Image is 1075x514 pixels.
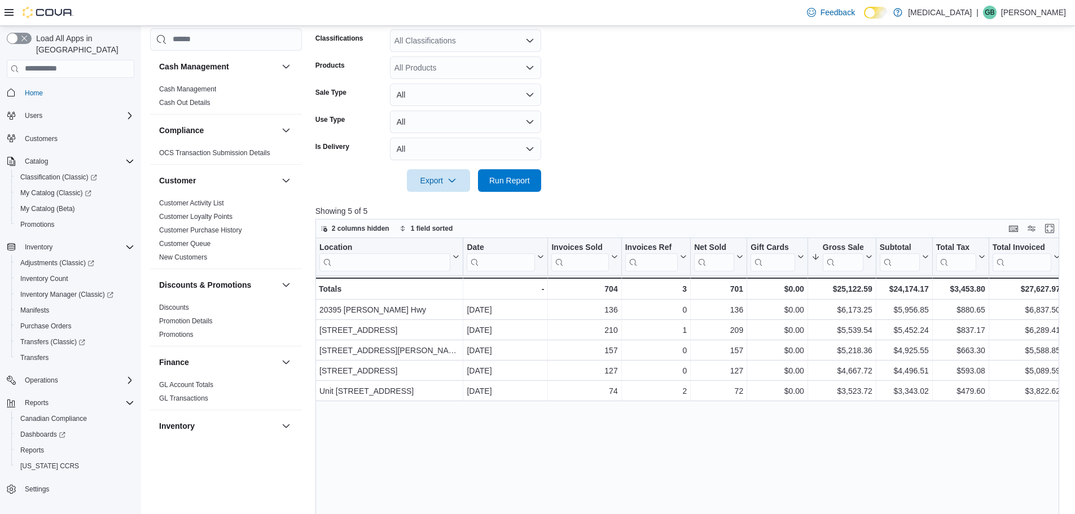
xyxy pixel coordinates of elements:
button: Open list of options [525,63,534,72]
span: Adjustments (Classic) [16,256,134,270]
div: $6,173.25 [811,303,872,317]
div: $3,343.02 [880,384,929,398]
div: Finance [150,378,302,410]
span: GL Transactions [159,394,208,403]
span: Canadian Compliance [20,414,87,423]
a: [US_STATE] CCRS [16,459,84,473]
span: Settings [25,485,49,494]
div: Invoices Sold [551,242,608,271]
span: Manifests [16,304,134,317]
div: Invoices Ref [625,242,677,253]
button: Enter fullscreen [1043,222,1056,235]
div: [STREET_ADDRESS] [319,364,459,377]
span: Load All Apps in [GEOGRAPHIC_DATA] [32,33,134,55]
button: Catalog [2,153,139,169]
div: Total Tax [936,242,976,271]
button: Location [319,242,459,271]
button: Date [467,242,544,271]
span: Washington CCRS [16,459,134,473]
div: Totals [319,282,459,296]
div: Gross Sales [823,242,863,253]
span: Transfers (Classic) [20,337,85,346]
button: Invoices Ref [625,242,686,271]
span: Discounts [159,303,189,312]
div: 701 [694,282,743,296]
div: Subtotal [880,242,920,253]
a: Reports [16,443,49,457]
div: [STREET_ADDRESS] [319,323,459,337]
span: Inventory Count [16,272,134,285]
a: Adjustments (Classic) [11,255,139,271]
button: [US_STATE] CCRS [11,458,139,474]
button: 2 columns hidden [316,222,394,235]
div: $5,089.59 [993,364,1060,377]
div: Total Invoiced [993,242,1051,271]
div: $0.00 [751,282,804,296]
button: Cash Management [279,60,293,73]
div: 704 [551,282,617,296]
button: Manifests [11,302,139,318]
div: 209 [694,323,743,337]
a: Adjustments (Classic) [16,256,99,270]
a: Feedback [802,1,859,24]
button: My Catalog (Beta) [11,201,139,217]
div: $593.08 [936,364,985,377]
button: Open list of options [525,36,534,45]
span: Transfers (Classic) [16,335,134,349]
div: $663.30 [936,344,985,357]
button: All [390,84,541,106]
div: Customer [150,196,302,269]
span: Purchase Orders [20,322,72,331]
button: Home [2,85,139,101]
a: Customer Queue [159,240,210,248]
div: $0.00 [751,364,804,377]
div: Invoices Ref [625,242,677,271]
button: Cash Management [159,61,277,72]
a: Settings [20,482,54,496]
div: Compliance [150,146,302,164]
span: Inventory [20,240,134,254]
a: My Catalog (Beta) [16,202,80,216]
div: $4,667.72 [811,364,872,377]
a: Cash Out Details [159,99,210,107]
span: Customers [25,134,58,143]
a: Classification (Classic) [11,169,139,185]
a: Discounts [159,304,189,311]
span: New Customers [159,253,207,262]
a: Transfers (Classic) [11,334,139,350]
p: Showing 5 of 5 [315,205,1067,217]
div: $5,452.24 [880,323,929,337]
span: Promotions [20,220,55,229]
div: $27,627.97 [993,282,1060,296]
div: 72 [694,384,743,398]
button: Gift Cards [751,242,804,271]
a: Dashboards [11,427,139,442]
span: Promotions [16,218,134,231]
div: $0.00 [751,384,804,398]
div: Total Invoiced [993,242,1051,253]
span: Cash Out Details [159,98,210,107]
a: Classification (Classic) [16,170,102,184]
h3: Cash Management [159,61,229,72]
a: Customer Activity List [159,199,224,207]
button: Operations [2,372,139,388]
span: Promotions [159,330,194,339]
span: Operations [25,376,58,385]
a: Transfers (Classic) [16,335,90,349]
span: Reports [20,396,134,410]
label: Use Type [315,115,345,124]
button: Inventory [159,420,277,432]
button: Customer [159,175,277,186]
h3: Customer [159,175,196,186]
button: Promotions [11,217,139,232]
button: Finance [159,357,277,368]
span: Purchase Orders [16,319,134,333]
div: 210 [551,323,617,337]
div: $5,956.85 [880,303,929,317]
div: $25,122.59 [811,282,872,296]
span: Catalog [20,155,134,168]
button: Inventory [2,239,139,255]
div: [DATE] [467,384,544,398]
a: Inventory Manager (Classic) [16,288,118,301]
button: Discounts & Promotions [159,279,277,291]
